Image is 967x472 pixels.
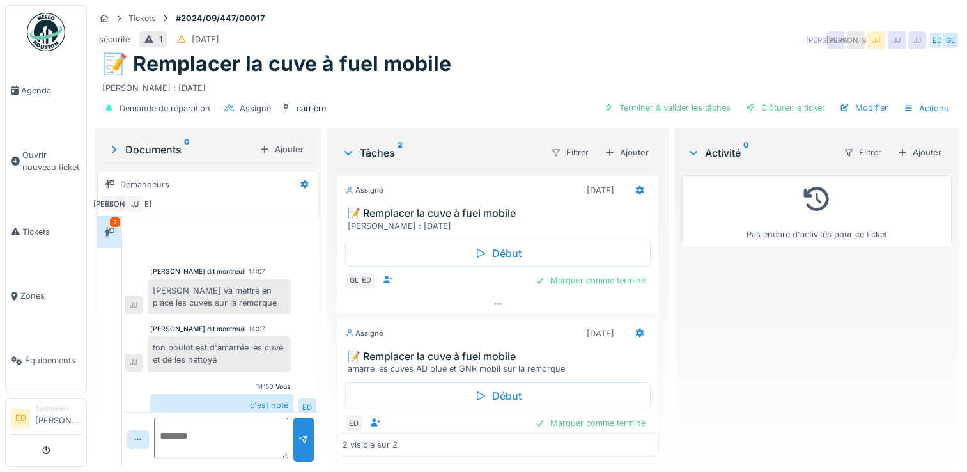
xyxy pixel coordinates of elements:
a: ED Technicien[PERSON_NAME] [11,404,81,435]
div: JJ [908,31,926,49]
div: Assigné [240,102,271,114]
div: Ajouter [892,144,947,161]
sup: 0 [184,142,190,157]
div: 14:07 [249,324,265,334]
div: JJ [126,195,144,213]
div: sécurité [99,33,130,45]
div: Début [345,382,651,409]
div: Filtrer [545,143,594,162]
li: ED [11,409,30,428]
div: Filtrer [838,143,887,162]
div: [PERSON_NAME] [847,31,865,49]
div: 14:07 [249,267,265,276]
a: Agenda [6,58,86,123]
span: Ouvrir nouveau ticket [22,149,81,173]
div: Demande de réparation [120,102,210,114]
div: Modifier [835,99,893,116]
div: c'est noté [150,394,293,416]
img: Badge_color-CXgf-gQk.svg [27,13,65,51]
h1: 📝 Remplacer la cuve à fuel mobile [102,52,451,76]
div: Début [345,240,651,267]
div: ED [358,272,376,290]
div: ED [345,414,363,432]
div: Marquer comme terminé [530,272,651,289]
div: ED [929,31,947,49]
div: JJ [125,354,143,372]
div: Clôturer le ticket [741,99,830,116]
div: Assigné [345,328,383,339]
div: JJ [888,31,906,49]
div: [PERSON_NAME] [113,195,131,213]
div: GL [345,272,363,290]
div: [PERSON_NAME] [826,31,844,49]
div: Ajouter [600,144,654,161]
div: ED [298,398,316,416]
div: carrière [297,102,326,114]
span: Zones [20,290,81,302]
div: ton boulot est d'amarrée les cuve et de les nettoyé [148,336,291,371]
div: 14:50 [256,382,273,391]
div: [PERSON_NAME] va mettre en place les cuves sur la remorque [148,279,291,314]
h3: 📝 Remplacer la cuve à fuel mobile [348,350,653,363]
div: Marquer comme terminé [530,414,651,432]
sup: 0 [743,145,749,161]
div: Pas encore d'activités pour ce ticket [690,181,943,240]
div: [PERSON_NAME] dit montreuil [150,324,246,334]
div: [DATE] [587,184,614,196]
div: Documents [107,142,254,157]
div: [DATE] [192,33,219,45]
div: GL [941,31,959,49]
div: [PERSON_NAME] dit montreuil [150,267,246,276]
div: Tickets [128,12,156,24]
div: Assigné [345,185,383,196]
div: amarré les cuves AD blue et GNR mobil sur la remorque [348,363,653,375]
li: [PERSON_NAME] [35,404,81,432]
div: [PERSON_NAME] : [DATE] [348,220,653,232]
div: [DATE] [587,327,614,340]
h3: 📝 Remplacer la cuve à fuel mobile [348,207,653,219]
div: ED [100,195,118,213]
a: Zones [6,264,86,329]
div: 1 [159,33,162,45]
div: Ajouter [254,141,309,158]
div: 2 [110,217,120,227]
div: JJ [125,296,143,314]
div: Vous [275,382,291,391]
span: Tickets [22,226,81,238]
div: 2 visible sur 2 [343,439,398,451]
div: Actions [898,99,954,118]
div: Terminer & valider les tâches [599,99,736,116]
span: Agenda [21,84,81,97]
div: JJ [867,31,885,49]
div: [PERSON_NAME] : [DATE] [102,77,952,94]
a: Équipements [6,328,86,393]
strong: #2024/09/447/00017 [171,12,270,24]
div: Technicien [35,404,81,414]
div: Demandeurs [120,178,169,191]
span: Équipements [25,354,81,366]
div: Tâches [342,145,540,161]
a: Ouvrir nouveau ticket [6,123,86,200]
sup: 2 [398,145,403,161]
div: Activité [687,145,833,161]
a: Tickets [6,200,86,264]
